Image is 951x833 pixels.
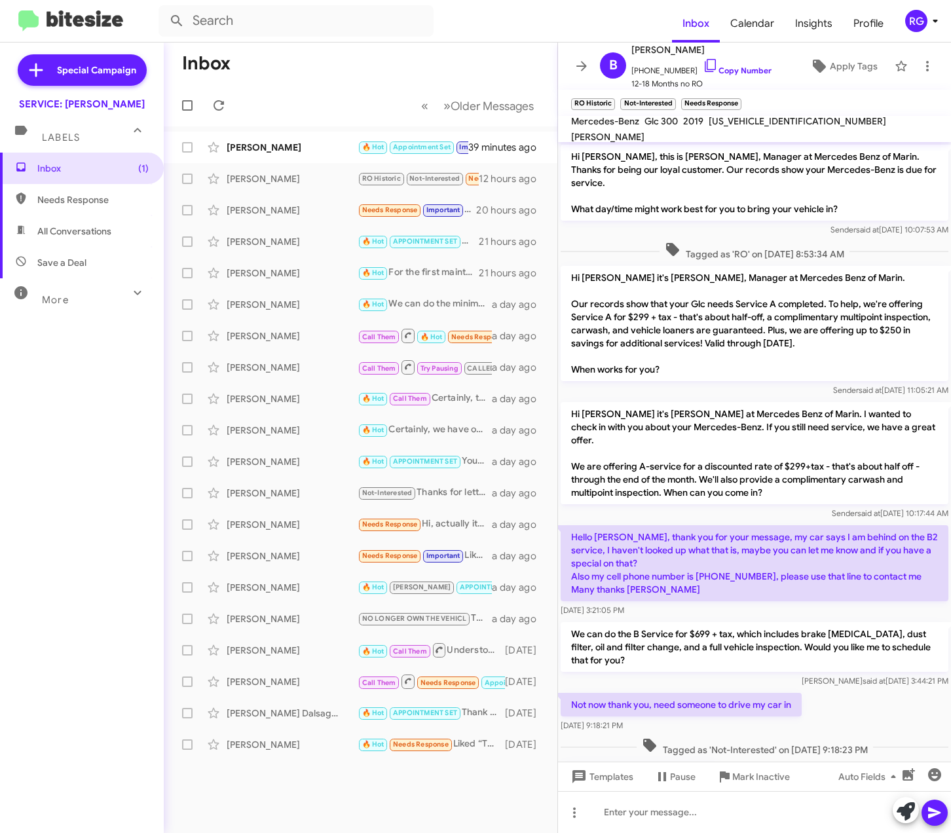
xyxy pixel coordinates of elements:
div: [PERSON_NAME] [227,549,358,563]
div: We can do the minimum required service A, regular price $612.50. It includes Mercedes-Benz motor ... [358,297,492,312]
div: [PERSON_NAME] [227,675,358,688]
button: Mark Inactive [706,765,800,788]
span: APPOINTMENT SET [460,583,524,591]
p: Hello [PERSON_NAME], thank you for your message, my car says I am behind on the B2 service, I hav... [561,525,948,601]
div: RG [905,10,927,32]
span: Sender [DATE] 10:07:53 AM [830,225,948,234]
div: a day ago [492,487,547,500]
span: 2019 [683,115,703,127]
span: » [443,98,451,114]
span: 🔥 Hot [362,426,384,434]
span: Glc 300 [644,115,678,127]
div: Thanks for letting us know!We offer pick-up and delivery service with loaner vehicles available i... [358,485,492,500]
span: Sender [DATE] 10:17:44 AM [832,508,948,518]
span: 🔥 Hot [362,143,384,151]
span: Try Pausing [420,364,458,373]
div: [DATE] [505,644,547,657]
div: a day ago [492,455,547,468]
span: Labels [42,132,80,143]
span: 🔥 Hot [362,268,384,277]
span: Save a Deal [37,256,86,269]
div: [PERSON_NAME] Dalsager [227,707,358,720]
span: 🔥 Hot [362,237,384,246]
span: Special Campaign [57,64,136,77]
span: Needs Response [420,678,476,687]
div: [PERSON_NAME] [227,329,358,342]
div: Inbound Call [358,327,492,344]
span: Older Messages [451,99,534,113]
span: Inbox [37,162,149,175]
span: Call Them [393,394,427,403]
span: [US_VEHICLE_IDENTIFICATION_NUMBER] [709,115,886,127]
a: Insights [785,5,843,43]
div: a day ago [492,612,547,625]
span: Needs Response [362,206,418,214]
span: [PHONE_NUMBER] [631,58,772,77]
span: said at [856,225,879,234]
input: Search [158,5,434,37]
div: Liked “This is due to timing. For your vehicle it requires spark plugs every five years.” [358,202,476,217]
span: 🔥 Hot [362,740,384,749]
span: Tagged as 'Not-Interested' on [DATE] 9:18:23 PM [637,737,873,756]
p: We can do the B Service for $699 + tax, which includes brake [MEDICAL_DATA], dust filter, oil and... [561,622,948,672]
p: Hi [PERSON_NAME] it's [PERSON_NAME] at Mercedes Benz of Marin. I wanted to check in with you abou... [561,402,948,504]
span: Tagged as 'RO' on [DATE] 8:53:34 AM [660,242,849,261]
div: Liked “Our apologies, your last service was completed on [DATE] at 9,975 miles. We'll review our ... [358,548,492,563]
div: For the first maintenance service, they replace the brake fluid, ventilation system dust filter, ... [358,265,479,280]
div: Please use the number I sent you [PHONE_NUMBER] [358,171,479,186]
span: B [609,55,618,76]
div: Certainly, we have openings after the 27th. Which day and time range works for you? Appointments ... [358,422,492,437]
div: Inbound Call [358,673,505,690]
div: [PERSON_NAME] [227,612,358,625]
div: Great, thank you. When you're ready, reply to this text and we’ll schedule your appointment. We o... [358,359,492,375]
div: a day ago [492,549,547,563]
button: Previous [413,92,436,119]
button: Pause [644,765,706,788]
div: Understood, I’ve canceled your [DATE] appointment and loaner reservation. I’ll note the service d... [358,642,505,658]
div: [DATE] [505,738,547,751]
div: a day ago [492,329,547,342]
div: [PERSON_NAME] [227,172,358,185]
span: 🔥 Hot [362,583,384,591]
div: [PERSON_NAME] [227,738,358,751]
div: a day ago [492,581,547,594]
div: [DATE] [505,707,547,720]
span: [DATE] 9:18:21 PM [561,720,623,730]
span: APPOINTMENT SET [393,457,457,466]
div: In traffic Be there in 20 hopefully [358,139,468,155]
span: 🔥 Hot [362,647,384,656]
span: [PERSON_NAME] [393,583,451,591]
span: Pause [670,765,696,788]
a: Inbox [672,5,720,43]
span: Mercedes-Benz [571,115,639,127]
span: 🔥 Hot [362,457,384,466]
div: [PERSON_NAME] [227,235,358,248]
span: Needs Response [451,333,507,341]
span: Important [426,206,460,214]
span: APPOINTMENT SET [393,237,457,246]
span: Auto Fields [838,765,901,788]
span: Needs Response [362,520,418,528]
div: [PERSON_NAME] [227,424,358,437]
div: [PERSON_NAME] [227,298,358,311]
div: Liked “Thanks, noted. We'll diagnose the intermittent ADAS fault when your assistant schedules. W... [358,737,505,752]
span: Call Them [362,678,396,687]
span: Appointment Set [393,143,451,151]
span: 🔥 Hot [362,394,384,403]
span: [PERSON_NAME] [DATE] 3:44:21 PM [802,676,948,686]
div: [PERSON_NAME] [227,487,358,500]
span: Call Them [393,647,427,656]
a: Copy Number [703,65,772,75]
button: Templates [558,765,644,788]
span: Needs Response [362,551,418,560]
h1: Inbox [182,53,231,74]
span: said at [863,676,886,686]
div: Hi, actually it's not due yet. I don't drive it very much. Thank you for checking in [358,517,492,532]
span: 12-18 Months no RO [631,77,772,90]
span: RO Historic [362,174,401,183]
div: [PERSON_NAME] [227,644,358,657]
a: Profile [843,5,894,43]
